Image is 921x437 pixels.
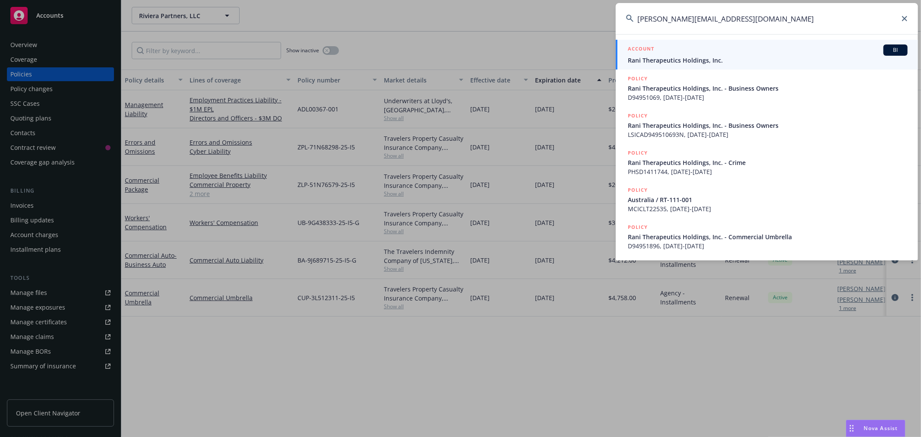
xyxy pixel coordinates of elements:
span: LSICAD949510693N, [DATE]-[DATE] [628,130,908,139]
span: D94951896, [DATE]-[DATE] [628,241,908,250]
span: BI [887,46,904,54]
h5: POLICY [628,186,648,194]
span: PHSD1411744, [DATE]-[DATE] [628,167,908,176]
input: Search... [616,3,918,34]
h5: POLICY [628,149,648,157]
button: Nova Assist [846,420,905,437]
span: D94951069, [DATE]-[DATE] [628,93,908,102]
span: Rani Therapeutics Holdings, Inc. - Business Owners [628,84,908,93]
h5: POLICY [628,223,648,231]
span: Rani Therapeutics Holdings, Inc. - Commercial Umbrella [628,232,908,241]
a: POLICYRani Therapeutics Holdings, Inc. - CrimePHSD1411744, [DATE]-[DATE] [616,144,918,181]
span: MCICLT22535, [DATE]-[DATE] [628,204,908,213]
div: Drag to move [846,420,857,437]
span: Nova Assist [864,424,898,432]
a: POLICYRani Therapeutics Holdings, Inc. - Business OwnersLSICAD949510693N, [DATE]-[DATE] [616,107,918,144]
span: Rani Therapeutics Holdings, Inc. - Business Owners [628,121,908,130]
span: Rani Therapeutics Holdings, Inc. [628,56,908,65]
h5: ACCOUNT [628,44,654,55]
a: POLICYRani Therapeutics Holdings, Inc. - Commercial UmbrellaD94951896, [DATE]-[DATE] [616,218,918,255]
a: POLICYAustralia / RT-111-001MCICLT22535, [DATE]-[DATE] [616,181,918,218]
a: ACCOUNTBIRani Therapeutics Holdings, Inc. [616,40,918,70]
h5: POLICY [628,111,648,120]
span: Rani Therapeutics Holdings, Inc. - Crime [628,158,908,167]
span: Australia / RT-111-001 [628,195,908,204]
h5: POLICY [628,74,648,83]
a: POLICYRani Therapeutics Holdings, Inc. - Business OwnersD94951069, [DATE]-[DATE] [616,70,918,107]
